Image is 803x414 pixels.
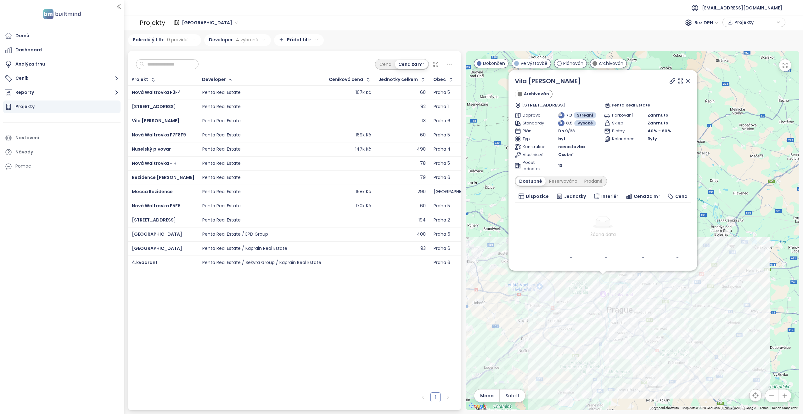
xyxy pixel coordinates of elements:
[601,193,618,200] span: Interiér
[418,189,426,195] div: 290
[434,104,449,110] div: Praha 1
[566,112,572,118] span: 7.3
[434,175,450,181] div: Praha 6
[546,177,581,186] div: Rezervováno
[202,90,241,95] div: Penta Real Estate
[563,60,583,67] span: Plánován
[202,78,226,82] div: Developer
[474,389,499,402] button: Mapa
[434,260,450,266] div: Praha 6
[558,152,574,158] span: Osobní
[702,0,782,15] span: [EMAIL_ADDRESS][DOMAIN_NAME]
[421,395,425,399] span: left
[132,118,179,124] a: Vila [PERSON_NAME]
[15,148,33,156] div: Návody
[132,146,171,152] a: Nuselský pivovar
[420,246,426,251] div: 93
[517,231,688,238] div: Žádná data
[132,132,186,138] span: Nová Waltrovka F7F8F9
[132,89,181,95] span: Nová Waltrovka F3F4
[202,132,241,138] div: Penta Real Estate
[648,136,657,142] span: Byty
[443,392,453,402] li: Následující strana
[132,203,181,209] a: Nová Waltrovka F5F6
[132,245,182,251] span: [GEOGRAPHIC_DATA]
[15,46,42,54] div: Dashboard
[480,392,494,399] span: Mapa
[434,189,484,195] div: [GEOGRAPHIC_DATA] 9
[734,18,775,27] span: Projekty
[132,188,173,195] a: Mocca Rezidence
[634,193,660,200] span: Cena za m²
[483,60,505,67] span: Dokončen
[132,103,176,110] a: [STREET_ADDRESS]
[3,58,121,71] a: Analýza trhu
[417,147,426,152] div: 490
[570,255,572,261] b: -
[648,120,668,126] span: Zahrnuto
[132,231,182,237] a: [GEOGRAPHIC_DATA]
[329,78,363,82] div: Ceníková cena
[523,112,544,118] span: Doprava
[202,189,241,195] div: Penta Real Estate
[202,246,287,251] div: Penta Real Estate / Kaprain Real Estate
[523,152,544,158] span: Vlastnictví
[772,406,797,410] a: Report a map error
[379,78,418,82] div: Jednotky celkem
[420,175,426,181] div: 79
[430,392,441,402] li: 1
[420,90,426,95] div: 60
[132,160,177,166] a: Nová Waltrovka - H
[132,174,194,181] a: Rezidence [PERSON_NAME]
[132,217,176,223] span: [STREET_ADDRESS]
[356,189,371,195] div: 168k Kč
[202,118,241,124] div: Penta Real Estate
[642,255,644,261] b: -
[612,120,634,126] span: Sklep
[202,147,241,152] div: Penta Real Estate
[612,128,634,134] span: Platby
[648,112,668,118] span: Zahrnuto
[15,60,45,68] div: Analýza trhu
[418,392,428,402] li: Předchozí strana
[500,389,525,402] button: Satelit
[558,163,562,169] span: 13
[648,128,671,134] span: 40% - 60%
[434,132,450,138] div: Praha 5
[395,60,428,69] div: Cena za m²
[418,217,426,223] div: 194
[434,161,450,166] div: Praha 5
[132,78,148,82] div: Projekt
[581,177,606,186] div: Prodané
[3,86,121,99] button: Reporty
[760,406,768,410] a: Terms (opens in new tab)
[3,30,121,42] a: Domů
[15,103,35,111] div: Projekty
[431,393,440,402] a: 1
[132,259,158,266] span: 4.kvadrant
[446,395,450,399] span: right
[202,217,241,223] div: Penta Real Estate
[523,136,544,142] span: Typ
[523,128,544,134] span: Plán
[3,146,121,158] a: Návody
[356,132,371,138] div: 169k Kč
[15,134,39,142] div: Nastavení
[356,203,371,209] div: 170k Kč
[524,91,549,97] span: Archivován
[520,60,547,67] span: Ve výstavbě
[516,177,546,186] div: Dostupné
[417,232,426,237] div: 400
[41,8,83,20] img: logo
[3,160,121,173] div: Pomoc
[523,159,544,172] span: Počet jednotek
[167,36,188,43] span: 0 pravidel
[564,193,586,200] span: Jednotky
[506,392,519,399] span: Satelit
[182,18,238,27] span: Praha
